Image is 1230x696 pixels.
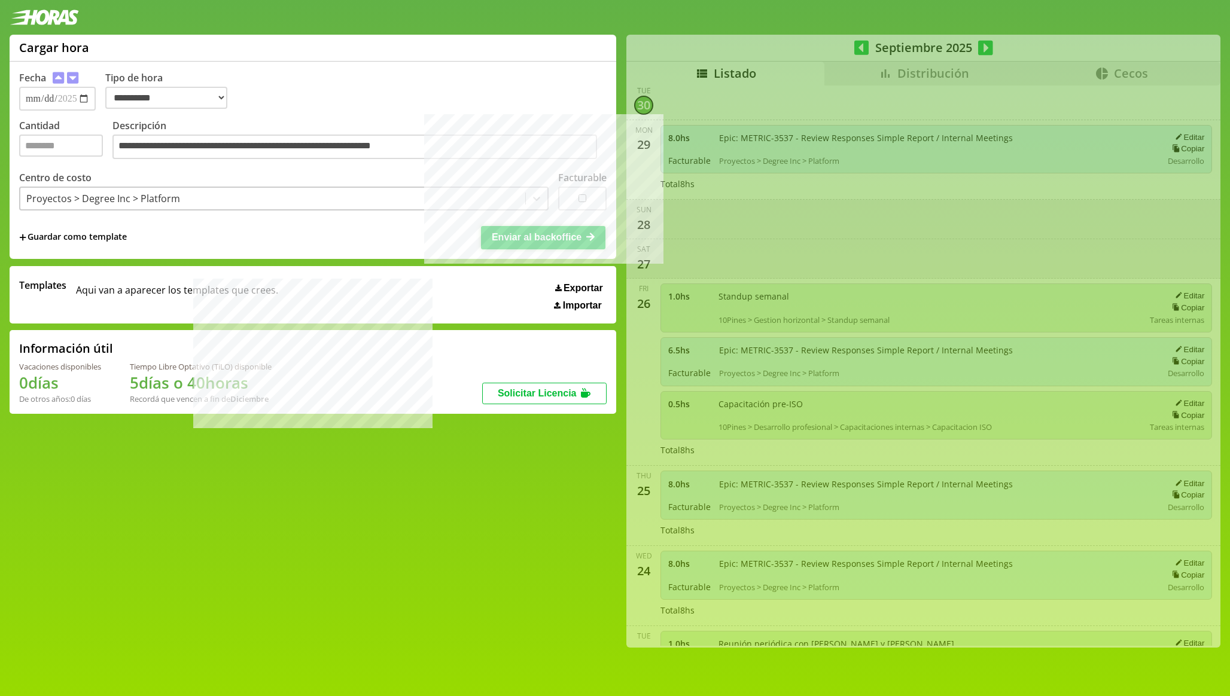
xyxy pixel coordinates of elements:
button: Solicitar Licencia [482,383,607,404]
input: Cantidad [19,135,103,157]
h2: Información útil [19,340,113,356]
div: Vacaciones disponibles [19,361,101,372]
label: Centro de costo [19,171,92,184]
label: Fecha [19,71,46,84]
b: Diciembre [230,393,269,404]
div: Recordá que vencen a fin de [130,393,272,404]
h1: Cargar hora [19,39,89,56]
span: +Guardar como template [19,231,127,244]
h1: 5 días o 40 horas [130,372,272,393]
span: Solicitar Licencia [498,388,577,398]
label: Cantidad [19,119,112,163]
span: Templates [19,279,66,292]
textarea: Descripción [112,135,597,160]
img: logotipo [10,10,79,25]
span: + [19,231,26,244]
div: De otros años: 0 días [19,393,101,404]
button: Enviar al backoffice [481,226,605,249]
label: Tipo de hora [105,71,237,111]
label: Descripción [112,119,607,163]
div: Tiempo Libre Optativo (TiLO) disponible [130,361,272,372]
h1: 0 días [19,372,101,393]
button: Exportar [552,282,607,294]
span: Exportar [564,283,603,294]
span: Enviar al backoffice [492,232,581,242]
div: Proyectos > Degree Inc > Platform [26,192,180,205]
label: Facturable [558,171,607,184]
span: Importar [563,300,602,311]
span: Aqui van a aparecer los templates que crees. [76,279,278,311]
select: Tipo de hora [105,87,227,109]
